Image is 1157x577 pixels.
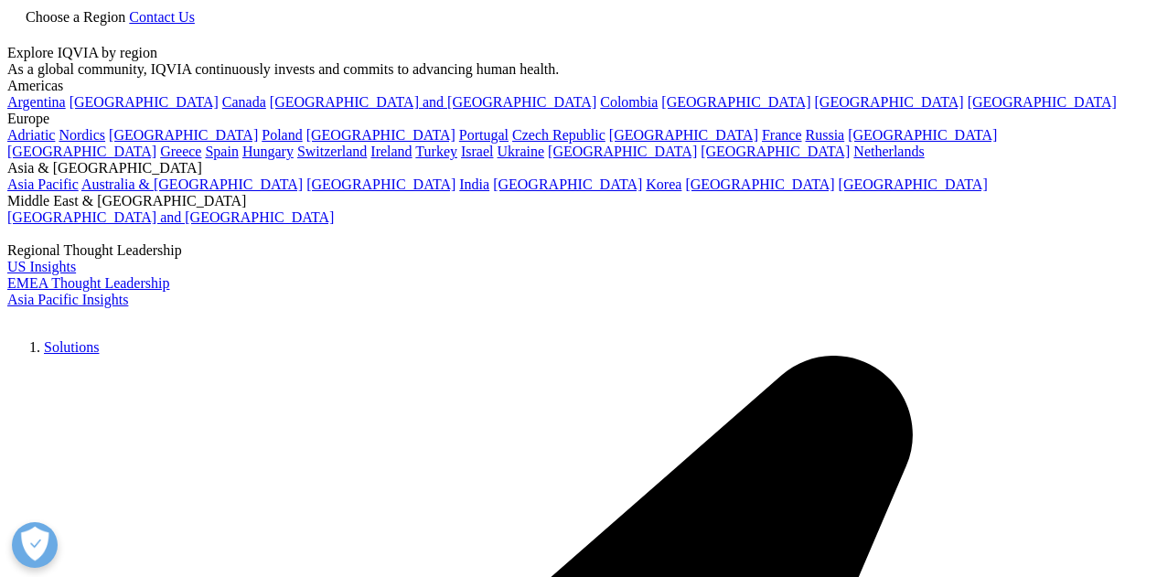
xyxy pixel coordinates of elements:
a: Australia & [GEOGRAPHIC_DATA] [81,176,303,192]
a: Asia Pacific [7,176,79,192]
a: Hungary [242,144,294,159]
a: [GEOGRAPHIC_DATA] [701,144,850,159]
a: [GEOGRAPHIC_DATA] [109,127,258,143]
div: Middle East & [GEOGRAPHIC_DATA] [7,193,1150,209]
a: [GEOGRAPHIC_DATA] [685,176,834,192]
a: Russia [806,127,845,143]
a: Ireland [370,144,412,159]
a: Colombia [600,94,658,110]
a: [GEOGRAPHIC_DATA] and [GEOGRAPHIC_DATA] [270,94,596,110]
a: Asia Pacific Insights [7,292,128,307]
a: Switzerland [297,144,367,159]
span: Choose a Region [26,9,125,25]
a: [GEOGRAPHIC_DATA] [7,144,156,159]
div: Explore IQVIA by region [7,45,1150,61]
a: Solutions [44,339,99,355]
a: [GEOGRAPHIC_DATA] [609,127,758,143]
a: [GEOGRAPHIC_DATA] [70,94,219,110]
a: Netherlands [853,144,924,159]
button: Open Preferences [12,522,58,568]
a: Canada [222,94,266,110]
a: [GEOGRAPHIC_DATA] and [GEOGRAPHIC_DATA] [7,209,334,225]
div: Asia & [GEOGRAPHIC_DATA] [7,160,1150,176]
a: [GEOGRAPHIC_DATA] [815,94,964,110]
a: Spain [205,144,238,159]
a: [GEOGRAPHIC_DATA] [493,176,642,192]
a: Turkey [415,144,457,159]
a: [GEOGRAPHIC_DATA] [661,94,810,110]
a: India [459,176,489,192]
a: [GEOGRAPHIC_DATA] [968,94,1117,110]
a: Argentina [7,94,66,110]
a: Greece [160,144,201,159]
a: [GEOGRAPHIC_DATA] [848,127,997,143]
a: [GEOGRAPHIC_DATA] [548,144,697,159]
div: Europe [7,111,1150,127]
a: Portugal [459,127,509,143]
div: Americas [7,78,1150,94]
a: EMEA Thought Leadership [7,275,169,291]
a: Contact Us [129,9,195,25]
div: As a global community, IQVIA continuously invests and commits to advancing human health. [7,61,1150,78]
div: Regional Thought Leadership [7,242,1150,259]
a: France [762,127,802,143]
a: Adriatic [7,127,55,143]
a: Poland [262,127,302,143]
a: Czech Republic [512,127,605,143]
a: Israel [461,144,494,159]
a: Korea [646,176,681,192]
a: [GEOGRAPHIC_DATA] [306,127,455,143]
a: [GEOGRAPHIC_DATA] [839,176,988,192]
a: Ukraine [498,144,545,159]
a: US Insights [7,259,76,274]
a: [GEOGRAPHIC_DATA] [306,176,455,192]
a: Nordics [59,127,105,143]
